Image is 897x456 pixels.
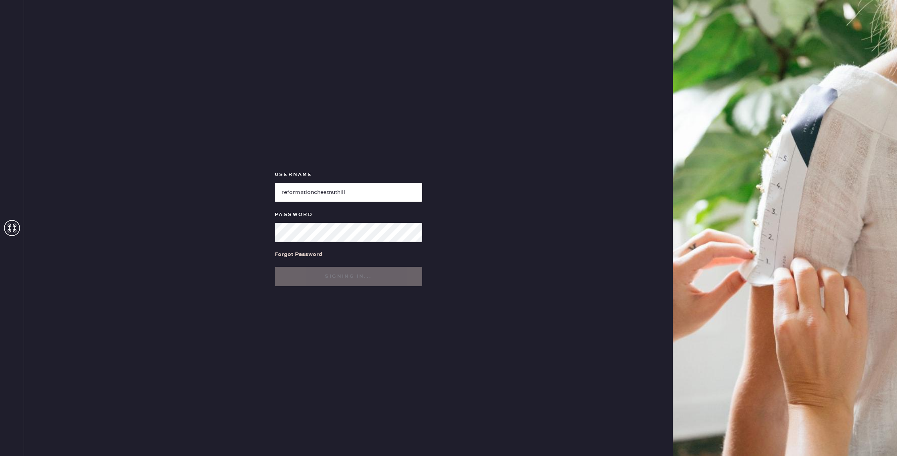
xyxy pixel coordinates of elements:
a: Forgot Password [275,242,322,267]
input: e.g. john@doe.com [275,183,422,202]
label: Username [275,170,422,180]
div: Forgot Password [275,250,322,259]
button: Signing in... [275,267,422,286]
label: Password [275,210,422,220]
